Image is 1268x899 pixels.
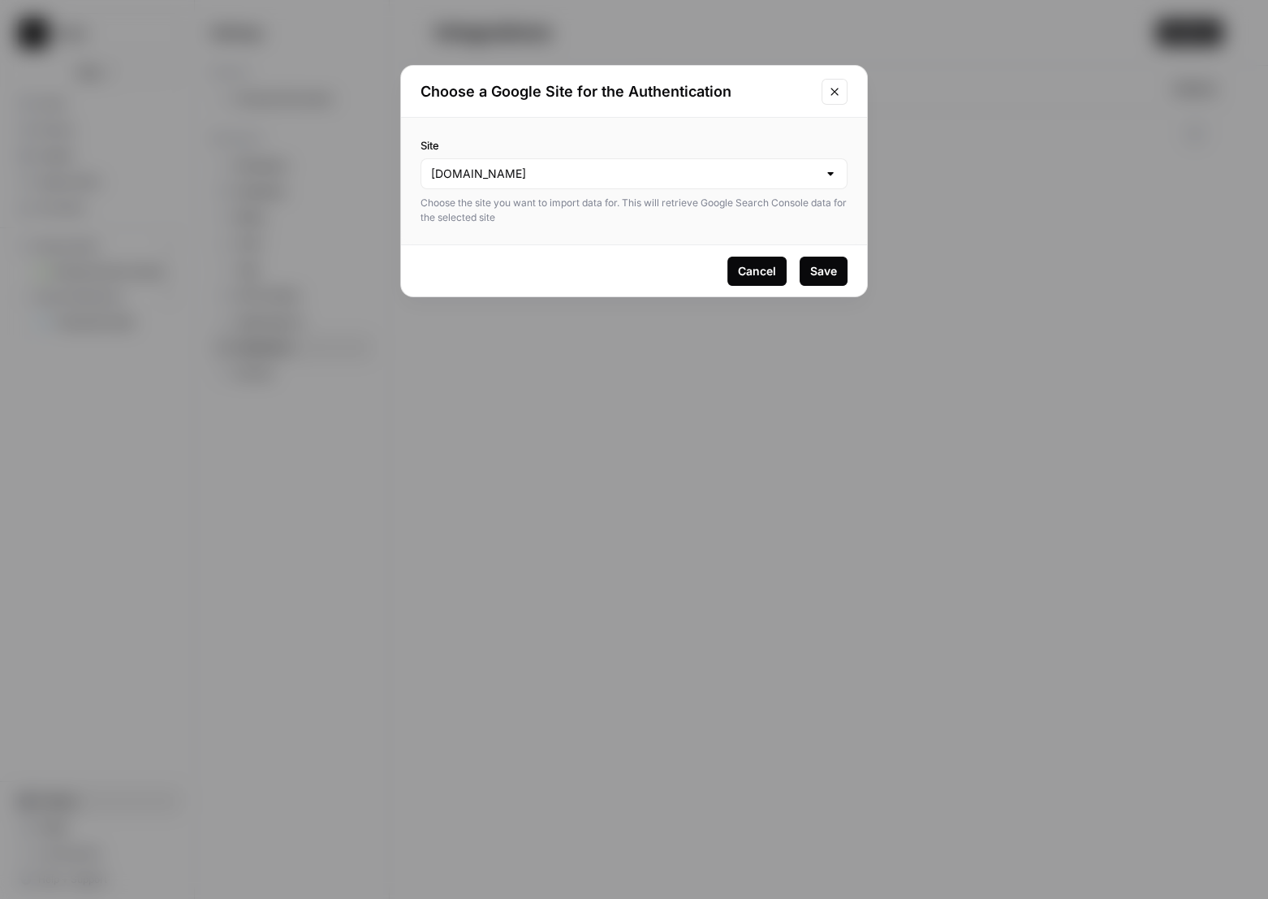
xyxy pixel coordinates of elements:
input: vanta.com [431,166,817,182]
div: Save [810,263,837,279]
div: Choose the site you want to import data for. This will retrieve Google Search Console data for th... [421,196,847,225]
h2: Choose a Google Site for the Authentication [421,80,812,103]
button: Cancel [727,257,787,286]
label: Site [421,137,847,153]
div: Cancel [738,263,776,279]
button: Save [800,257,847,286]
button: Close modal [822,79,847,105]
